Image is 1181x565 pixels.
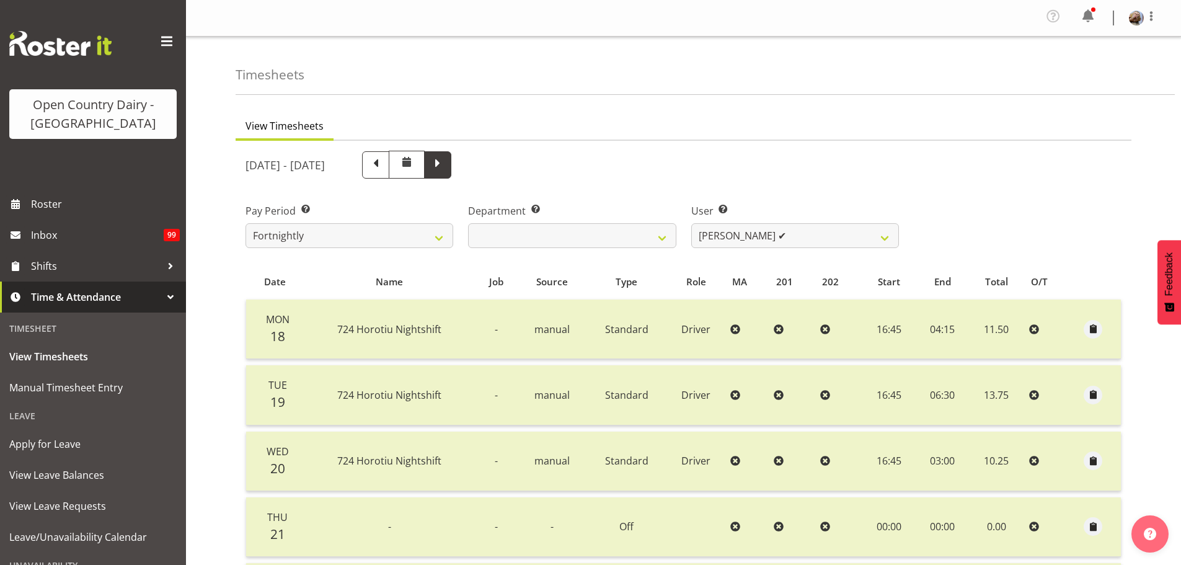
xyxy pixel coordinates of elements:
[337,323,441,336] span: 724 Horotiu Nightshift
[270,327,285,345] span: 18
[337,388,441,402] span: 724 Horotiu Nightshift
[3,316,183,341] div: Timesheet
[266,313,290,326] span: Mon
[270,525,285,543] span: 21
[691,203,899,218] label: User
[3,403,183,429] div: Leave
[9,497,177,515] span: View Leave Requests
[31,195,180,213] span: Roster
[862,497,916,557] td: 00:00
[9,466,177,484] span: View Leave Balances
[916,432,968,491] td: 03:00
[164,229,180,241] span: 99
[22,96,164,133] div: Open Country Dairy - [GEOGRAPHIC_DATA]
[495,388,498,402] span: -
[270,460,285,477] span: 20
[482,275,511,289] div: Job
[1157,240,1181,324] button: Feedback - Show survey
[9,31,112,56] img: Rosterit website logo
[311,275,469,289] div: Name
[968,365,1024,425] td: 13.75
[9,435,177,453] span: Apply for Leave
[1144,528,1156,540] img: help-xxl-2.png
[776,275,808,289] div: 201
[1031,275,1063,289] div: O/T
[822,275,854,289] div: 202
[586,300,666,359] td: Standard
[236,68,304,82] h4: Timesheets
[968,300,1024,359] td: 11.50
[916,300,968,359] td: 04:15
[245,158,325,172] h5: [DATE] - [DATE]
[923,275,961,289] div: End
[862,432,916,491] td: 16:45
[862,300,916,359] td: 16:45
[3,491,183,522] a: View Leave Requests
[681,388,710,402] span: Driver
[674,275,719,289] div: Role
[916,497,968,557] td: 00:00
[525,275,580,289] div: Source
[245,118,324,133] span: View Timesheets
[862,365,916,425] td: 16:45
[586,497,666,557] td: Off
[732,275,761,289] div: MA
[586,432,666,491] td: Standard
[586,365,666,425] td: Standard
[3,341,183,372] a: View Timesheets
[681,323,710,336] span: Driver
[267,445,289,458] span: Wed
[869,275,909,289] div: Start
[3,522,183,553] a: Leave/Unavailability Calendar
[495,520,498,533] span: -
[3,460,183,491] a: View Leave Balances
[253,275,296,289] div: Date
[3,372,183,403] a: Manual Timesheet Entry
[1164,252,1175,296] span: Feedback
[1129,11,1144,25] img: brent-adams6c2ed5726f1d41a690d4d5a40633ac2e.png
[3,429,183,460] a: Apply for Leave
[9,528,177,546] span: Leave/Unavailability Calendar
[31,288,161,306] span: Time & Attendance
[337,454,441,468] span: 724 Horotiu Nightshift
[594,275,660,289] div: Type
[268,378,287,392] span: Tue
[534,388,570,402] span: manual
[534,323,570,336] span: manual
[551,520,554,533] span: -
[9,378,177,397] span: Manual Timesheet Entry
[468,203,676,218] label: Department
[495,323,498,336] span: -
[388,520,391,533] span: -
[968,432,1024,491] td: 10.25
[245,203,453,218] label: Pay Period
[267,510,288,524] span: Thu
[976,275,1017,289] div: Total
[270,393,285,411] span: 19
[681,454,710,468] span: Driver
[968,497,1024,557] td: 0.00
[916,365,968,425] td: 06:30
[9,347,177,366] span: View Timesheets
[31,226,164,244] span: Inbox
[534,454,570,468] span: manual
[31,257,161,275] span: Shifts
[495,454,498,468] span: -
